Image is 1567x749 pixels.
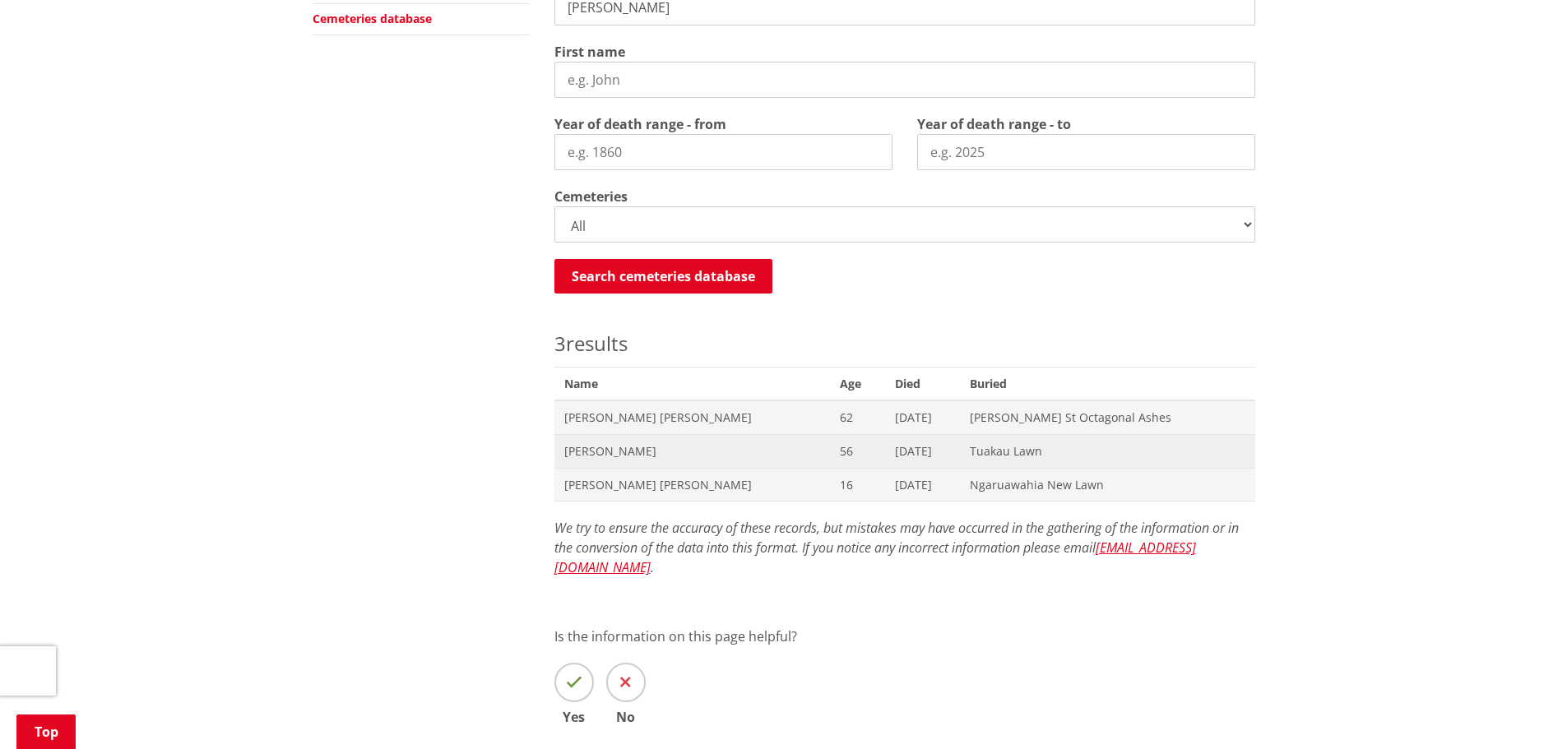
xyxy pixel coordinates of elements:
em: We try to ensure the accuracy of these records, but mistakes may have occurred in the gathering o... [554,519,1239,576]
p: results [554,329,1255,358]
span: 56 [840,443,875,460]
a: [EMAIL_ADDRESS][DOMAIN_NAME] [554,539,1196,576]
a: Top [16,714,76,749]
span: [DATE] [895,409,951,426]
span: Buried [960,367,1254,400]
span: No [606,710,646,724]
span: 16 [840,477,875,493]
a: [PERSON_NAME] [PERSON_NAME] 16 [DATE] Ngaruawahia New Lawn [554,468,1255,502]
span: [PERSON_NAME] [PERSON_NAME] [564,409,820,426]
label: Year of death range - to [917,114,1071,134]
label: First name [554,42,625,62]
span: Name [554,367,830,400]
span: [PERSON_NAME] [PERSON_NAME] [564,477,820,493]
span: Age [830,367,885,400]
span: [PERSON_NAME] [564,443,820,460]
span: 3 [554,330,566,357]
a: Cemeteries database [313,11,432,26]
input: e.g. John [554,62,1255,98]
p: Is the information on this page helpful? [554,626,1255,646]
span: Died [885,367,961,400]
input: e.g. 2025 [917,134,1255,170]
button: Search cemeteries database [554,259,772,294]
span: 62 [840,409,875,426]
span: Tuakau Lawn [970,443,1245,460]
a: [PERSON_NAME] [PERSON_NAME] 62 [DATE] [PERSON_NAME] St Octagonal Ashes [554,400,1255,434]
span: [DATE] [895,477,951,493]
span: [PERSON_NAME] St Octagonal Ashes [970,409,1245,426]
label: Cemeteries [554,187,628,206]
iframe: Messenger Launcher [1491,680,1551,739]
span: Ngaruawahia New Lawn [970,477,1245,493]
span: Yes [554,710,594,724]
a: [PERSON_NAME] 56 [DATE] Tuakau Lawn [554,434,1255,468]
input: e.g. 1860 [554,134,892,170]
label: Year of death range - from [554,114,726,134]
span: [DATE] [895,443,951,460]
